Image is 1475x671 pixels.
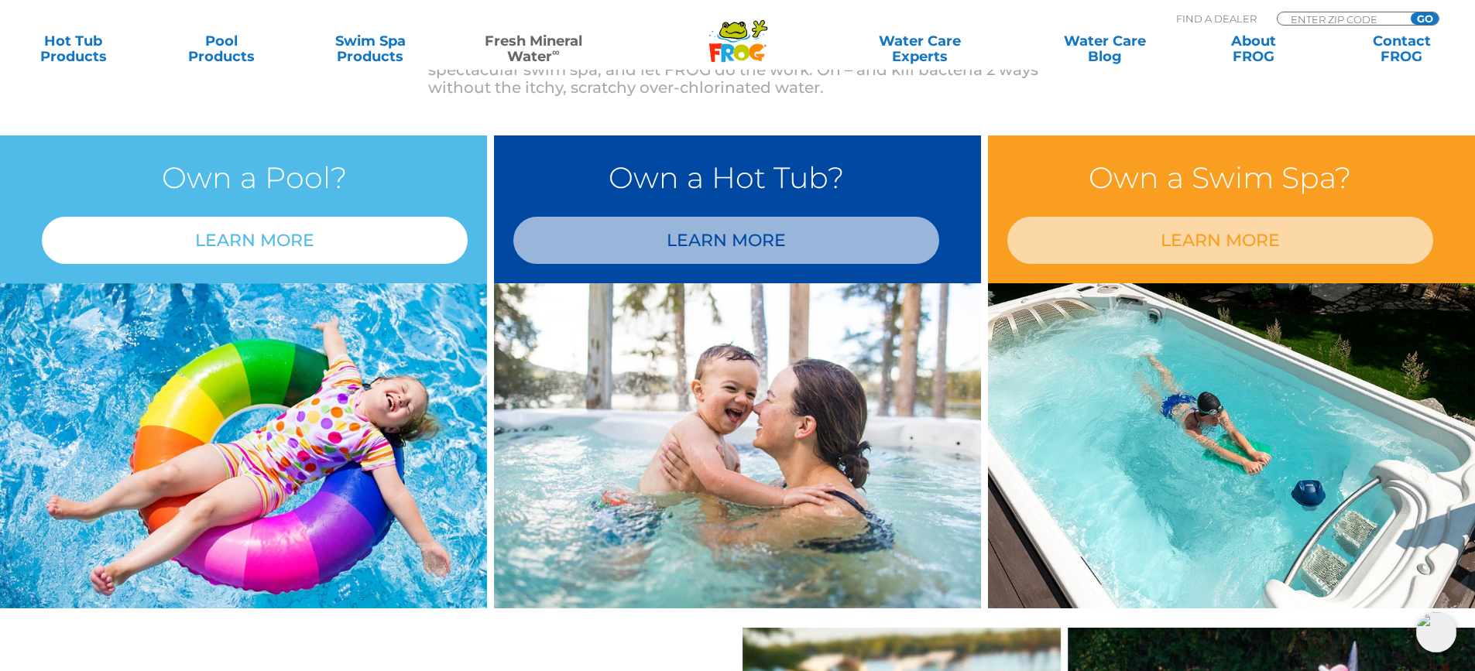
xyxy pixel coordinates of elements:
a: Swim SpaProducts [313,33,428,64]
p: So you can enjoy your silky-smooth pool, ahhmazing hot tub water or spectacular swim spa, and let... [428,43,1048,97]
a: Water CareBlog [1047,33,1162,64]
input: Zip Code Form [1289,12,1394,26]
a: LEARN MORE [1007,217,1433,264]
a: ContactFROG [1344,33,1460,64]
p: Find A Dealer [1176,12,1257,26]
img: min-water-img-right [494,283,981,608]
img: min-water-image-3 [988,283,1475,608]
a: Hot TubProducts [15,33,131,64]
a: Fresh MineralWater∞ [461,33,605,64]
h3: Own a Pool? [42,155,468,201]
h3: Own a Hot Tub? [513,155,939,201]
input: GO [1411,12,1439,25]
sup: ∞ [552,46,560,58]
h3: Own a Swim Spa? [1007,155,1433,201]
a: AboutFROG [1195,33,1311,64]
a: LEARN MORE [42,217,468,264]
a: Water CareExperts [826,33,1014,64]
a: LEARN MORE [513,217,939,264]
a: PoolProducts [164,33,280,64]
img: openIcon [1416,612,1456,652]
